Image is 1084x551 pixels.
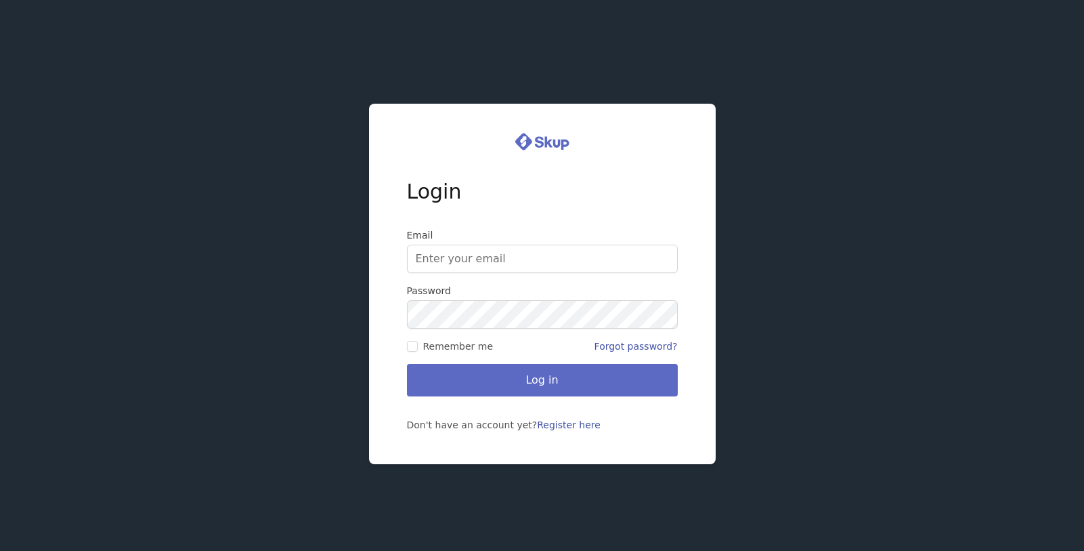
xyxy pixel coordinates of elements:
[407,228,678,242] label: Email
[515,131,569,152] img: logo.svg
[407,284,678,298] label: Password
[407,418,678,432] div: Don't have an account yet?
[407,180,678,228] h1: Login
[407,245,678,273] input: Enter your email
[594,341,678,352] a: Forgot password?
[407,341,418,352] input: Remember me
[407,364,678,396] button: Log in
[423,340,494,353] span: Remember me
[537,420,601,430] a: Register here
